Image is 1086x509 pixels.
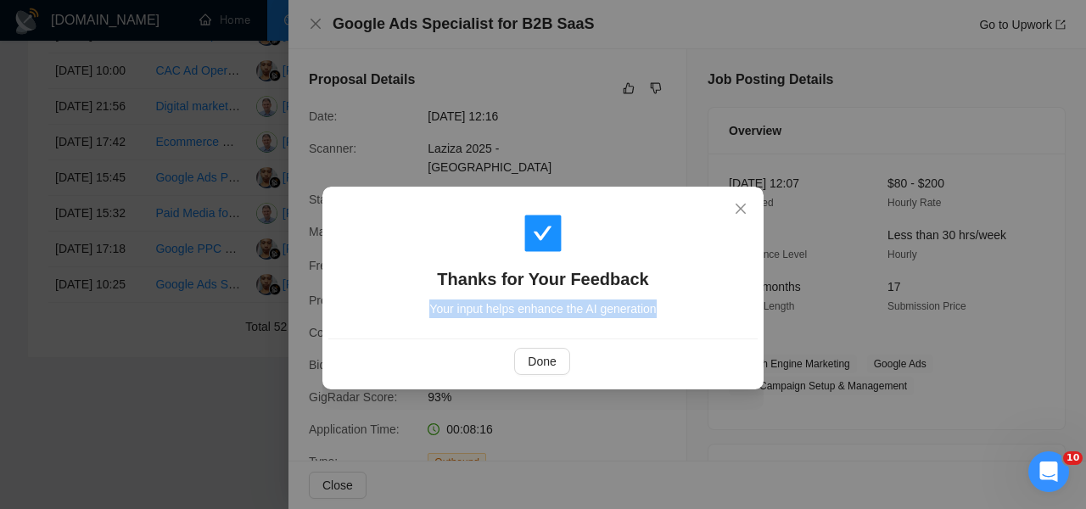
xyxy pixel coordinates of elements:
span: close [734,202,747,215]
span: Your input helps enhance the AI generation [429,302,656,316]
span: check-square [523,213,563,254]
button: Close [718,187,764,232]
span: 10 [1063,451,1083,465]
h4: Thanks for Your Feedback [349,267,737,291]
iframe: Intercom live chat [1028,451,1069,492]
button: Done [514,348,569,375]
span: Done [528,352,556,371]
